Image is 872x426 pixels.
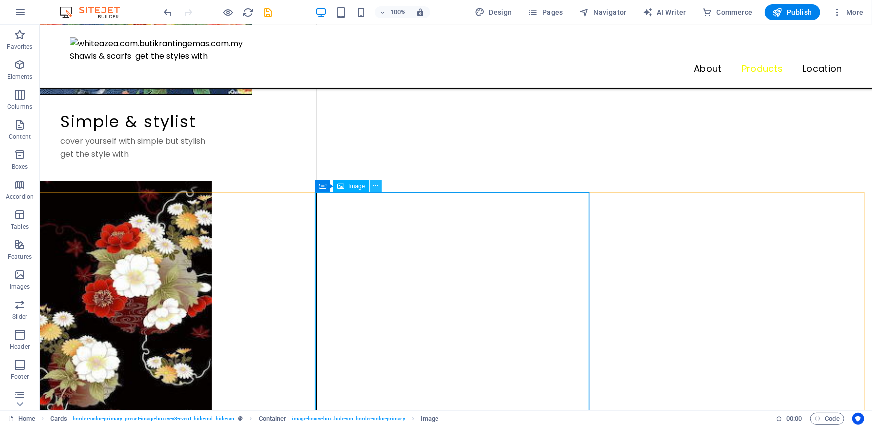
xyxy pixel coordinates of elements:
[12,313,28,321] p: Slider
[10,283,30,291] p: Images
[852,413,864,425] button: Usercentrics
[575,4,631,20] button: Navigator
[8,253,32,261] p: Features
[12,163,28,171] p: Boxes
[421,413,438,425] span: Click to select. Double-click to edit
[702,7,753,17] span: Commerce
[10,343,30,351] p: Header
[643,7,686,17] span: AI Writer
[471,4,516,20] button: Design
[242,6,254,18] button: reload
[222,6,234,18] button: Click here to leave preview mode and continue editing
[11,223,29,231] p: Tables
[57,6,132,18] img: Editor Logo
[524,4,567,20] button: Pages
[162,6,174,18] button: undo
[579,7,627,17] span: Navigator
[11,373,29,381] p: Footer
[262,6,274,18] button: save
[776,413,802,425] h6: Session time
[793,415,795,422] span: :
[290,413,405,425] span: . image-boxes-box .hide-sm .border-color-primary
[639,4,690,20] button: AI Writer
[263,7,274,18] i: Save (Ctrl+S)
[71,413,234,425] span: . border-color-primary .preset-image-boxes-v3-event .hide-md .hide-sm
[50,413,439,425] nav: breadcrumb
[416,8,425,17] i: On resize automatically adjust zoom level to fit chosen device.
[6,193,34,201] p: Accordion
[471,4,516,20] div: Design (Ctrl+Alt+Y)
[238,416,243,421] i: This element is a customizable preset
[773,7,812,17] span: Publish
[163,7,174,18] i: Undo: Delete elements (Ctrl+Z)
[7,73,33,81] p: Elements
[828,4,868,20] button: More
[475,7,512,17] span: Design
[243,7,254,18] i: Reload page
[528,7,563,17] span: Pages
[810,413,844,425] button: Code
[375,6,410,18] button: 100%
[390,6,406,18] h6: 100%
[9,133,31,141] p: Content
[50,413,67,425] span: Click to select. Double-click to edit
[786,413,802,425] span: 00 00
[698,4,757,20] button: Commerce
[7,103,32,111] p: Columns
[765,4,820,20] button: Publish
[832,7,864,17] span: More
[7,43,32,51] p: Favorites
[259,413,287,425] span: Click to select. Double-click to edit
[815,413,840,425] span: Code
[348,183,365,189] span: Image
[8,413,35,425] a: Click to cancel selection. Double-click to open Pages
